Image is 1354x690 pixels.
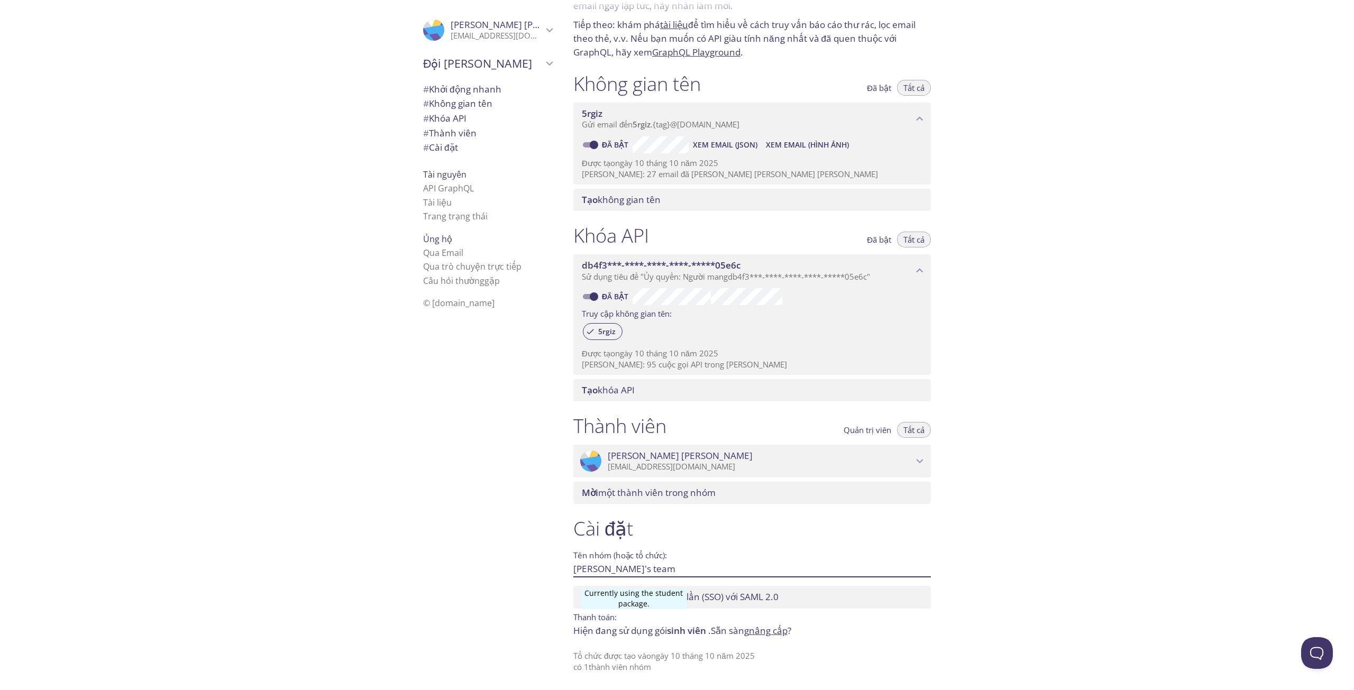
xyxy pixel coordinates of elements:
a: nâng cấp [749,624,788,637]
a: Trang trạng thái [423,210,488,222]
font: [PERSON_NAME]: 95 cuộc gọi API trong [PERSON_NAME] [582,359,787,370]
font: Đã bật [602,140,628,150]
font: Cài đặt [573,515,633,541]
font: Tất cả [903,82,925,93]
font: có 1 [573,661,589,672]
div: Hiếu Trần [415,13,561,48]
iframe: Đèn hiệu Help Scout - Mở [1301,637,1333,669]
font: {tag} [653,119,670,130]
div: Thiết lập SSO [573,586,931,608]
font: Đã bật [867,234,891,245]
div: Khóa API [415,111,561,126]
font: ngày 10 tháng 10 năm 2025 [615,348,718,358]
font: đăng nhập một lần (SSO) với SAML 2.0 [620,591,779,603]
font: Mời [582,486,598,499]
div: Đội của Hiếu [415,50,561,77]
font: " [867,271,870,282]
font: [PERSON_NAME] [681,449,753,462]
button: Xem Email (Hình ảnh) [762,136,853,153]
div: Không gian tên 5rgiz [573,103,931,135]
font: Khóa API [573,222,649,249]
font: Đã bật [867,82,891,93]
font: Cài đặt [429,141,458,153]
a: Tài liệu [423,197,452,208]
font: Đội [PERSON_NAME] [423,56,532,71]
font: Quản trị viên [844,425,891,435]
font: để tìm hiểu về cách truy vấn báo cáo thư rác, lọc email theo thẻ, v.v. Nếu bạn muốn có API giàu t... [573,19,916,58]
font: # [423,83,429,95]
div: Mời một thành viên trong nhóm [573,482,931,504]
a: tài liệu [660,19,688,31]
font: Tổ chức được tạo vào [573,650,651,661]
font: Sẵn sàng [711,624,749,637]
font: Thiết lập [582,591,620,603]
font: . [740,46,743,58]
font: Không gian tên [573,70,701,97]
button: Đã bật [861,80,898,96]
font: sinh viên [667,624,706,637]
font: [PERSON_NAME] [608,449,679,462]
button: Tất cả [897,80,931,96]
font: thành viên nhóm [589,661,651,672]
button: Quản trị viên [837,422,898,438]
font: . [651,119,653,130]
font: [PERSON_NAME] [524,19,596,31]
font: © [DOMAIN_NAME] [423,297,495,309]
font: 5rgiz [633,119,651,130]
button: Đã bật [861,232,898,247]
button: Tất cả [897,232,931,247]
font: Tiếp theo: khám phá [573,19,660,31]
button: Xem Email (JSON) [689,136,762,153]
font: # [423,141,429,153]
font: Xem Email (JSON) [693,140,757,150]
font: Không gian tên [429,97,492,109]
button: Tất cả [897,422,931,438]
font: ? [788,624,791,637]
a: GraphQL Playground [652,46,740,58]
font: Thành viên [573,412,666,439]
div: Hiếu Trần [573,445,931,477]
font: khóa API [598,384,635,396]
font: Thành viên [429,127,477,139]
font: một thành viên trong nhóm [598,486,716,499]
a: API GraphQL [423,182,474,194]
font: [PERSON_NAME] [451,19,522,31]
font: Truy cập không gian tên: [582,308,672,319]
font: Khởi động nhanh [429,83,501,95]
font: Hiện đang sử dụng gói [573,624,667,637]
font: Khóa API [429,112,466,124]
div: 5rgiz [583,323,623,340]
div: Thành viên [415,126,561,141]
div: Tạo không gian tên [573,189,931,211]
font: Xem Email (Hình ảnh) [766,140,849,150]
font: Tạo [582,384,598,396]
font: # [423,127,429,139]
font: [EMAIL_ADDRESS][DOMAIN_NAME] [451,30,578,41]
font: Qua Email [423,247,463,259]
font: Tất cả [903,425,925,435]
font: Được tạo [582,348,615,358]
font: 5rgiz [582,107,602,119]
div: Cài đặt nhóm [415,140,561,155]
div: Bắt đầu nhanh [415,82,561,97]
font: Tên nhóm (hoặc tổ chức): [573,550,667,560]
font: Câu hỏi thường [423,275,484,287]
font: Sử dụng tiêu đề "Ủy quyền: Người mang [582,271,728,282]
font: Tất cả [903,234,925,245]
font: # [423,112,429,124]
font: ngày 10 tháng 10 năm 2025 [615,158,718,168]
font: Tài nguyên [423,169,466,180]
font: Gửi email đến [582,119,633,130]
font: Đã bật [602,291,628,301]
